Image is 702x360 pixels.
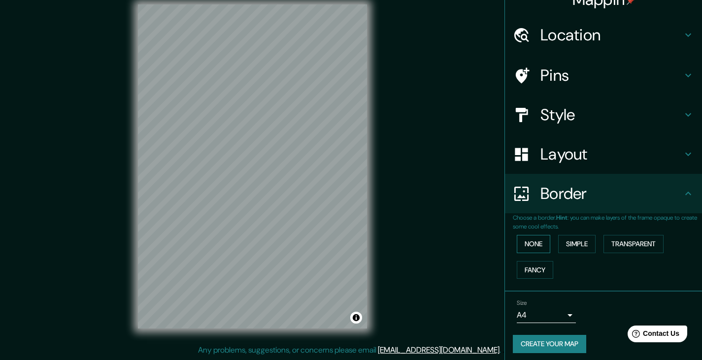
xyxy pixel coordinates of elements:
canvas: Map [138,4,367,328]
div: Pins [505,56,702,95]
b: Hint [556,214,568,222]
button: None [517,235,550,253]
h4: Layout [540,144,682,164]
label: Size [517,299,527,307]
h4: Border [540,184,682,203]
div: A4 [517,307,576,323]
button: Fancy [517,261,553,279]
a: [EMAIL_ADDRESS][DOMAIN_NAME] [378,345,500,355]
p: Any problems, suggestions, or concerns please email . [198,344,501,356]
div: Style [505,95,702,134]
button: Create your map [513,335,586,353]
button: Transparent [603,235,664,253]
h4: Location [540,25,682,45]
h4: Pins [540,65,682,85]
div: Location [505,15,702,55]
div: Layout [505,134,702,174]
p: Choose a border. : you can make layers of the frame opaque to create some cool effects. [513,213,702,231]
button: Toggle attribution [350,312,362,324]
h4: Style [540,105,682,125]
div: . [502,344,504,356]
button: Simple [558,235,596,253]
iframe: Help widget launcher [614,322,691,349]
div: . [501,344,502,356]
div: Border [505,174,702,213]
